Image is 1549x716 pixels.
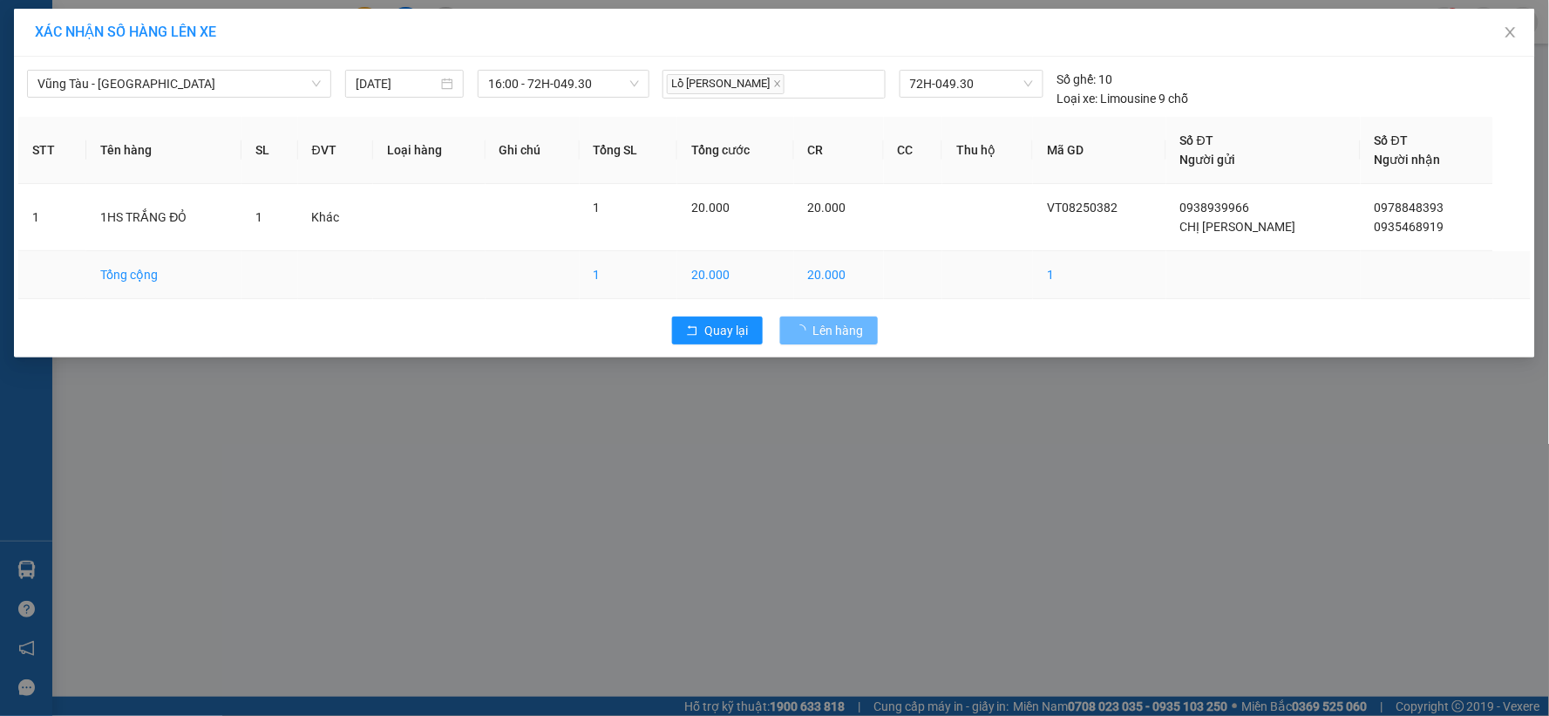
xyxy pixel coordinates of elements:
span: 20.000 [808,201,846,215]
th: Tổng cước [677,117,794,184]
input: 12/08/2025 [356,74,438,93]
span: CHỊ [PERSON_NAME] [1180,220,1296,234]
span: VT08250382 [1047,201,1118,215]
span: close [773,79,782,88]
span: 0935468919 [1375,220,1444,234]
th: SL [241,117,298,184]
th: STT [18,117,86,184]
span: 1 [255,210,262,224]
th: Thu hộ [942,117,1033,184]
th: Tên hàng [86,117,241,184]
span: Lồ [PERSON_NAME] [667,74,785,94]
th: Ghi chú [486,117,580,184]
span: 20.000 [691,201,730,215]
th: CC [884,117,943,184]
button: Close [1486,9,1535,58]
td: 20.000 [677,251,794,299]
td: Khác [298,184,374,251]
span: 72H-049.30 [910,71,1033,97]
td: 1 [580,251,677,299]
span: Người nhận [1375,153,1441,167]
th: Mã GD [1033,117,1166,184]
span: Quay lại [705,321,749,340]
span: Lên hàng [813,321,864,340]
td: 20.000 [794,251,884,299]
span: Vũng Tàu - Sân Bay [37,71,321,97]
div: Limousine 9 chỗ [1057,89,1189,108]
td: Tổng cộng [86,251,241,299]
th: Loại hàng [373,117,485,184]
span: XÁC NHẬN SỐ HÀNG LÊN XE [35,24,216,40]
span: Số ĐT [1375,133,1408,147]
span: 0938939966 [1180,201,1250,215]
button: Lên hàng [780,317,878,344]
span: Số ĐT [1180,133,1213,147]
span: 0978848393 [1375,201,1444,215]
span: 16:00 - 72H-049.30 [488,71,639,97]
span: rollback [686,324,698,338]
span: Số ghế: [1057,70,1097,89]
span: loading [794,324,813,337]
span: 1 [594,201,601,215]
th: ĐVT [298,117,374,184]
th: CR [794,117,884,184]
td: 1HS TRẮNG ĐỎ [86,184,241,251]
span: close [1504,25,1518,39]
span: Người gửi [1180,153,1236,167]
div: 10 [1057,70,1113,89]
span: Loại xe: [1057,89,1098,108]
td: 1 [1033,251,1166,299]
td: 1 [18,184,86,251]
button: rollbackQuay lại [672,317,763,344]
th: Tổng SL [580,117,677,184]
